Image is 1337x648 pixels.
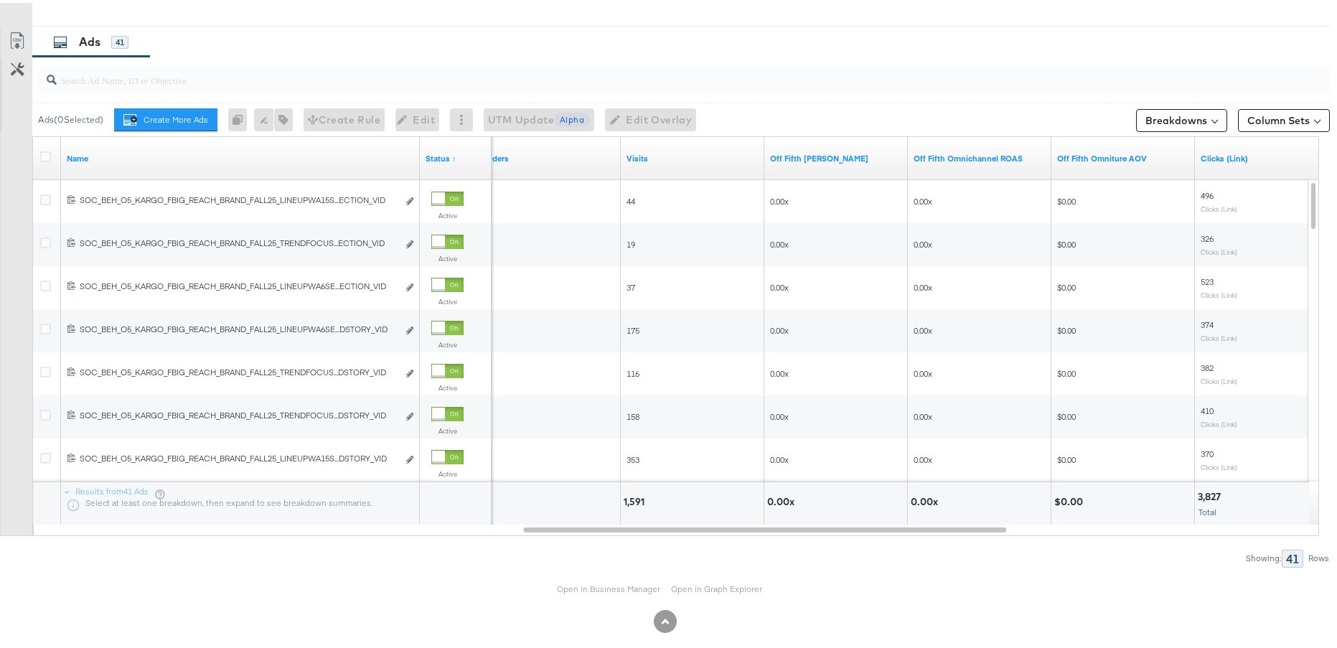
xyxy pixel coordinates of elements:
span: 116 [627,365,639,376]
span: 0.00x [770,193,789,204]
button: Column Sets [1238,106,1330,129]
span: 0.00x [770,451,789,462]
div: SOC_BEH_O5_KARGO_FBIG_REACH_BRAND_FALL25_TRENDFOCUS...DSTORY_VID [80,364,398,375]
a: 9/20 Update [1057,150,1189,161]
div: Rows [1308,550,1330,560]
a: Omniture Visits [627,150,759,161]
label: Active [431,337,464,347]
div: 0.00x [767,492,799,506]
div: SOC_BEH_O5_KARGO_FBIG_REACH_BRAND_FALL25_LINEUPWA15S...DSTORY_VID [80,450,398,461]
a: The number of clicks on links appearing on your ad or Page that direct people to your sites off F... [1201,150,1333,161]
span: 0.00x [770,236,789,247]
label: Active [431,251,464,260]
div: 0.00x [911,492,942,506]
div: SOC_BEH_O5_KARGO_FBIG_REACH_BRAND_FALL25_TRENDFOCUS...ECTION_VID [80,235,398,246]
sub: Clicks (Link) [1201,374,1237,382]
a: Ad Name. [67,150,414,161]
a: 9/20 Update [914,150,1046,161]
a: 9/20 Update [770,150,902,161]
span: 523 [1201,273,1214,284]
span: 410 [1201,403,1214,413]
span: 158 [627,408,639,419]
div: Ads ( 0 Selected) [38,111,103,123]
span: 370 [1201,446,1214,456]
a: Open in Graph Explorer [671,581,762,592]
input: Search Ad Name, ID or Objective [57,57,1211,85]
span: 0.00x [914,451,932,462]
span: 0.00x [914,365,932,376]
span: 0.00x [914,193,932,204]
div: SOC_BEH_O5_KARGO_FBIG_REACH_BRAND_FALL25_LINEUPWA6SE...ECTION_VID [80,278,398,289]
span: 44 [627,193,635,204]
span: $0.00 [1057,322,1076,333]
span: 0.00x [914,408,932,419]
button: Create More Ads [114,105,217,128]
label: Active [431,380,464,390]
div: $0.00 [1054,492,1087,506]
span: $0.00 [1057,365,1076,376]
div: Showing: [1245,550,1282,560]
a: Shows the current state of your Ad. [426,150,486,161]
sub: Clicks (Link) [1201,288,1237,296]
div: 41 [1282,547,1303,565]
span: 353 [627,451,639,462]
span: 326 [1201,230,1214,241]
sub: Clicks (Link) [1201,460,1237,469]
label: Active [431,208,464,217]
label: Active [431,423,464,433]
div: 3,827 [1198,487,1225,501]
button: Breakdowns [1136,106,1227,129]
div: SOC_BEH_O5_KARGO_FBIG_REACH_BRAND_FALL25_LINEUPWA6SE...DSTORY_VID [80,321,398,332]
sub: Clicks (Link) [1201,331,1237,339]
span: 0.00x [914,279,932,290]
span: Ads [79,32,100,46]
span: 37 [627,279,635,290]
span: 0.00x [914,322,932,333]
span: 0.00x [770,322,789,333]
span: 496 [1201,187,1214,198]
a: Open in Business Manager [557,581,660,592]
div: SOC_BEH_O5_KARGO_FBIG_REACH_BRAND_FALL25_LINEUPWA15S...ECTION_VID [80,192,398,203]
label: Active [431,466,464,476]
span: 0.00x [770,279,789,290]
div: SOC_BEH_O5_KARGO_FBIG_REACH_BRAND_FALL25_TRENDFOCUS...DSTORY_VID [80,407,398,418]
span: $0.00 [1057,279,1076,290]
span: 0.00x [770,365,789,376]
span: $0.00 [1057,236,1076,247]
span: $0.00 [1057,451,1076,462]
div: 41 [111,33,128,46]
span: 374 [1201,316,1214,327]
sub: Clicks (Link) [1201,245,1237,253]
span: 175 [627,322,639,333]
label: Active [431,294,464,304]
a: Omniture Orders [483,150,615,161]
span: $0.00 [1057,193,1076,204]
span: Total [1198,504,1216,515]
span: 0.00x [914,236,932,247]
span: 382 [1201,360,1214,370]
span: 0.00x [770,408,789,419]
div: 1,591 [624,492,649,506]
span: 19 [627,236,635,247]
span: $0.00 [1057,408,1076,419]
sub: Clicks (Link) [1201,202,1237,210]
div: 0 [228,105,254,128]
sub: Clicks (Link) [1201,417,1237,426]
